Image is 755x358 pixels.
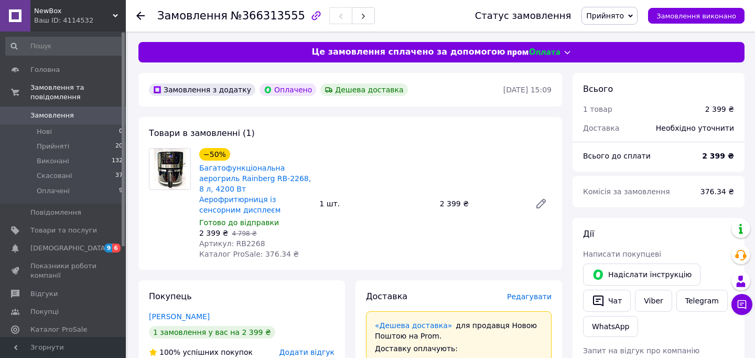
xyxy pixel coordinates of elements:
span: Написати покупцеві [583,250,661,258]
span: Всього до сплати [583,152,651,160]
span: Замовлення [30,111,74,120]
div: −50% [199,148,230,161]
span: 100% [159,348,180,356]
span: 132 [112,156,123,166]
a: Багатофункціональна аерогриль Rainberg RB-2268, 8 л, 4200 Вт Аерофритюрниця із сенсорним дисплеєм [199,164,311,214]
span: Головна [30,65,60,75]
span: NewBox [34,6,113,16]
span: №366313555 [231,9,305,22]
div: Замовлення з додатку [149,83,255,96]
button: Замовлення виконано [648,8,745,24]
span: 20 [115,142,123,151]
span: Доставка [366,291,407,301]
div: Оплачено [260,83,316,96]
span: Це замовлення сплачено за допомогою [311,46,505,58]
span: 9 [119,186,123,196]
span: Відгуки [30,289,58,299]
div: Повернутися назад [136,10,145,21]
span: 2 399 ₴ [199,229,228,237]
span: Дії [583,229,594,239]
span: Каталог ProSale [30,325,87,334]
span: 9 [104,244,113,252]
span: Каталог ProSale: 376.34 ₴ [199,250,299,258]
div: Статус замовлення [475,10,571,21]
span: Готово до відправки [199,218,279,227]
span: Покупці [30,307,59,317]
span: Прийняті [37,142,69,151]
span: Нові [37,127,52,136]
div: для продавця Новою Поштою на Prom. [375,320,543,341]
span: Замовлення та повідомлення [30,83,126,102]
a: WhatsApp [583,316,638,337]
button: Чат з покупцем [731,294,752,315]
span: Редагувати [507,292,552,301]
a: [PERSON_NAME] [149,312,210,321]
span: 1 товар [583,105,612,113]
a: Редагувати [531,193,552,214]
span: Товари та послуги [30,226,97,235]
b: 2 399 ₴ [702,152,734,160]
input: Пошук [5,37,124,56]
div: 2 399 ₴ [705,104,734,114]
span: Додати відгук [279,348,335,356]
span: Замовлення [157,9,228,22]
span: Товари в замовленні (1) [149,128,255,138]
div: Дешева доставка [320,83,407,96]
span: Комісія за замовлення [583,187,670,196]
img: Багатофункціональна аерогриль Rainberg RB-2268, 8 л, 4200 Вт Аерофритюрниця із сенсорним дисплеєм [154,149,185,189]
div: 2 399 ₴ [436,196,526,211]
span: 37 [115,171,123,181]
span: 376.34 ₴ [700,187,734,196]
div: 1 шт. [315,196,435,211]
span: Всього [583,84,613,94]
span: Доставка [583,124,619,132]
div: Необхідно уточнити [650,117,740,140]
span: Оплачені [37,186,70,196]
span: Замовлення виконано [656,12,736,20]
div: 1 замовлення у вас на 2 399 ₴ [149,326,275,339]
a: «Дешева доставка» [375,321,452,330]
span: Прийнято [586,12,624,20]
span: 4 798 ₴ [232,230,256,237]
span: Виконані [37,156,69,166]
span: Показники роботи компанії [30,261,97,280]
span: Повідомлення [30,208,81,217]
div: Ваш ID: 4114532 [34,16,126,25]
a: Telegram [676,290,728,312]
button: Чат [583,290,631,312]
span: Скасовані [37,171,72,181]
span: Покупець [149,291,192,301]
span: Запит на відгук про компанію [583,346,699,355]
time: [DATE] 15:09 [503,86,552,94]
span: 0 [119,127,123,136]
button: Надіслати інструкцію [583,264,700,286]
span: [DEMOGRAPHIC_DATA] [30,244,108,253]
span: 6 [112,244,121,252]
div: Доставку оплачують: [375,343,543,354]
span: Артикул: RB2268 [199,239,265,248]
div: успішних покупок [149,347,253,357]
a: Viber [635,290,672,312]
